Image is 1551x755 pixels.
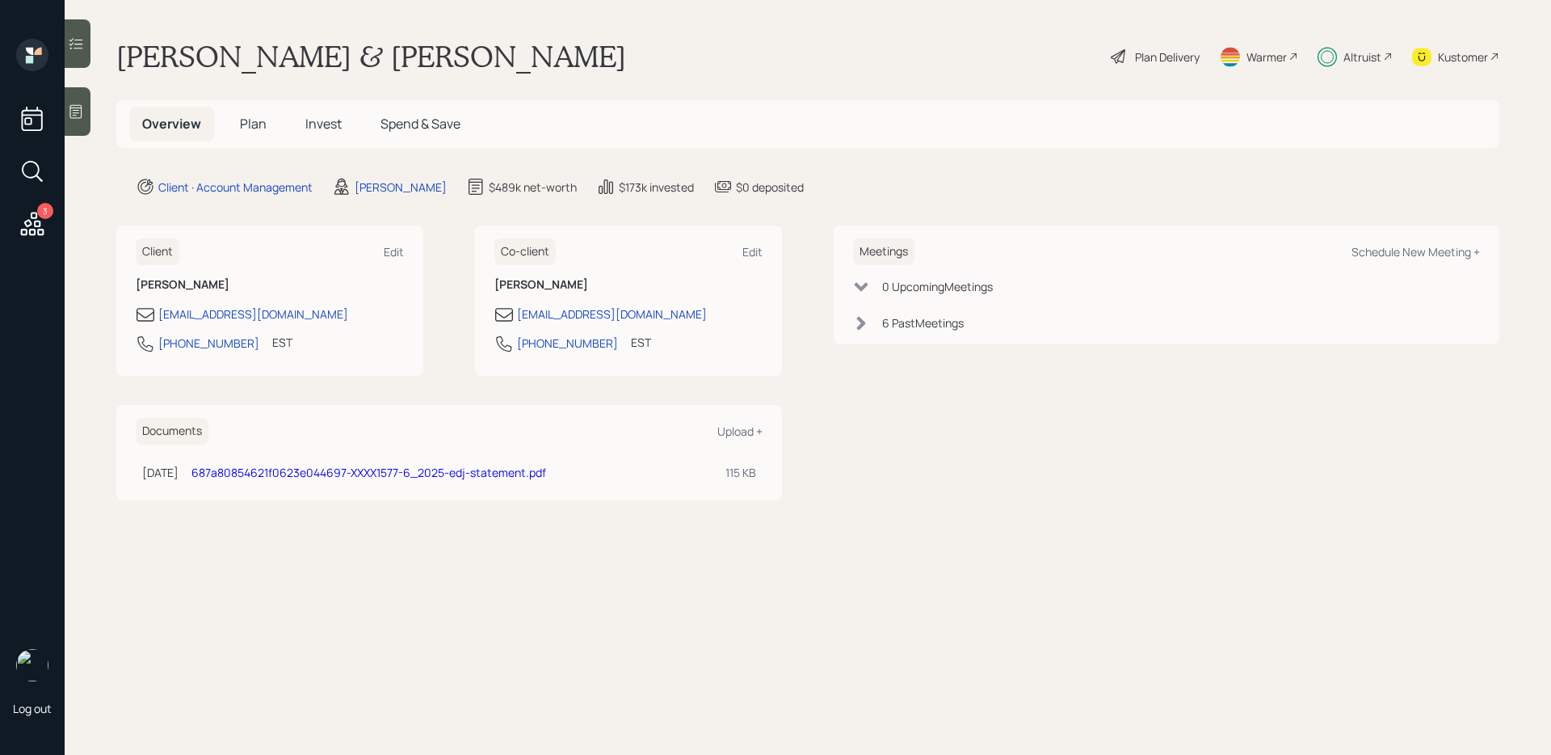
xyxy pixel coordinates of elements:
div: 0 Upcoming Meeting s [882,278,993,295]
div: [PHONE_NUMBER] [517,335,618,352]
h6: Co-client [494,238,556,265]
div: [EMAIL_ADDRESS][DOMAIN_NAME] [158,306,348,323]
span: Spend & Save [380,115,460,133]
span: Plan [240,115,267,133]
h6: Meetings [853,238,914,265]
img: sami-boghos-headshot.png [16,649,48,681]
div: Warmer [1246,49,1287,65]
div: Plan Delivery [1135,49,1200,65]
h1: [PERSON_NAME] & [PERSON_NAME] [116,39,626,74]
div: 115 KB [725,464,756,481]
a: 687a80854621f0623e044697-XXXX1577-6_2025-edj-statement.pdf [191,465,546,480]
div: [PHONE_NUMBER] [158,335,259,352]
div: Edit [742,244,763,259]
div: [EMAIL_ADDRESS][DOMAIN_NAME] [517,306,707,323]
div: Upload + [717,424,763,439]
h6: Client [136,238,179,265]
div: 6 Past Meeting s [882,314,964,331]
span: Overview [142,115,201,133]
h6: Documents [136,418,208,445]
div: [DATE] [142,464,179,481]
div: Schedule New Meeting + [1351,244,1480,259]
div: [PERSON_NAME] [355,179,447,196]
div: 3 [37,203,53,219]
div: Kustomer [1438,49,1488,65]
div: EST [631,334,651,351]
div: $489k net-worth [489,179,577,196]
h6: [PERSON_NAME] [494,278,763,292]
div: Edit [384,244,404,259]
span: Invest [305,115,342,133]
div: Log out [13,701,52,716]
div: $0 deposited [736,179,804,196]
div: Altruist [1343,49,1381,65]
h6: [PERSON_NAME] [136,278,404,292]
div: $173k invested [619,179,694,196]
div: Client · Account Management [158,179,313,196]
div: EST [272,334,292,351]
